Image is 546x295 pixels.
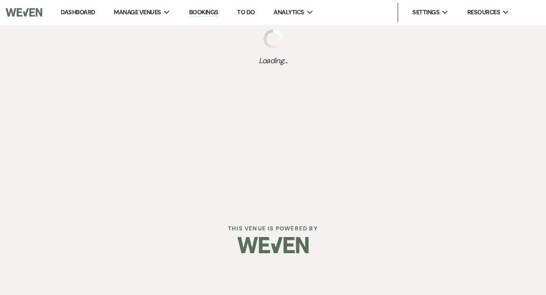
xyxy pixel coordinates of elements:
img: Weven Logo [6,2,42,22]
span: Manage Venues [114,8,161,17]
span: Loading... [259,55,288,67]
span: Resources [467,8,500,17]
span: Analytics [273,8,304,17]
a: To Do [237,8,255,16]
span: Settings [412,8,439,17]
a: Dashboard [61,8,95,16]
img: Weven Logo [237,228,309,262]
a: Bookings [189,8,218,17]
img: loading spinner [264,29,282,48]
